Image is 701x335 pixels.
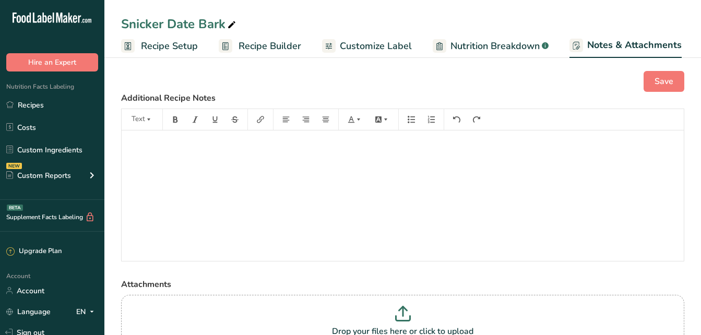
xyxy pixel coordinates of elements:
a: Notes & Attachments [569,33,682,58]
div: BETA [7,205,23,211]
a: Recipe Builder [219,34,301,58]
a: Nutrition Breakdown [433,34,549,58]
div: Upgrade Plan [6,246,62,257]
div: NEW [6,163,22,169]
span: Notes & Attachments [587,38,682,52]
span: Attachments [121,279,171,290]
div: Snicker Date Bark [121,15,238,33]
button: Hire an Expert [6,53,98,71]
button: Text [126,111,158,128]
span: Recipe Setup [141,39,198,53]
div: Custom Reports [6,170,71,181]
a: Recipe Setup [121,34,198,58]
label: Additional Recipe Notes [121,92,684,104]
span: Recipe Builder [239,39,301,53]
span: Save [655,75,673,88]
div: EN [76,305,98,318]
a: Customize Label [322,34,412,58]
span: Customize Label [340,39,412,53]
a: Language [6,303,51,321]
span: Nutrition Breakdown [450,39,540,53]
iframe: Intercom live chat [666,300,691,325]
button: Save [644,71,684,92]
